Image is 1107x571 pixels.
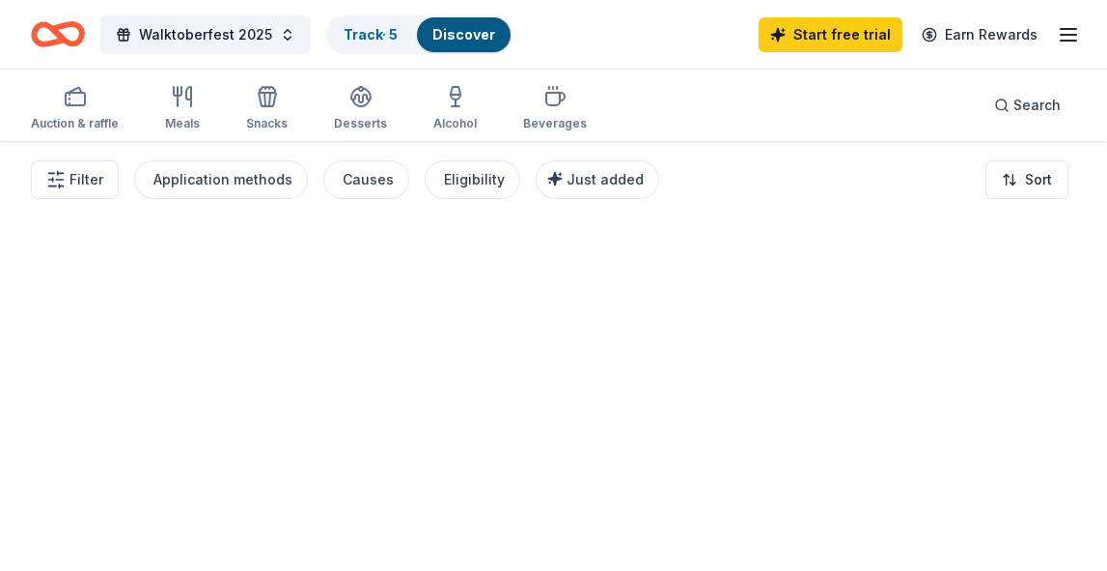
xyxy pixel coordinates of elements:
span: Search [1013,94,1061,117]
button: Search [979,86,1076,125]
a: Home [31,12,85,57]
button: Eligibility [425,160,520,199]
button: Just added [536,160,659,199]
div: Snacks [246,116,288,131]
div: Beverages [523,116,587,131]
button: Meals [165,77,200,141]
div: Application methods [153,168,292,191]
button: Alcohol [433,77,477,141]
div: Auction & raffle [31,116,119,131]
button: Application methods [134,160,308,199]
a: Discover [432,26,495,43]
div: Causes [343,168,394,191]
div: Alcohol [433,116,477,131]
span: Just added [567,171,644,187]
span: Sort [1025,168,1052,191]
button: Beverages [523,77,587,141]
button: Snacks [246,77,288,141]
a: Track· 5 [344,26,398,43]
button: Causes [323,160,409,199]
button: Track· 5Discover [326,15,512,54]
button: Sort [985,160,1068,199]
div: Desserts [334,116,387,131]
button: Filter [31,160,119,199]
span: Filter [69,168,103,191]
a: Start free trial [759,17,902,52]
div: Eligibility [444,168,505,191]
button: Auction & raffle [31,77,119,141]
a: Earn Rewards [910,17,1049,52]
button: Walktoberfest 2025 [100,15,311,54]
button: Desserts [334,77,387,141]
span: Walktoberfest 2025 [139,23,272,46]
div: Meals [165,116,200,131]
